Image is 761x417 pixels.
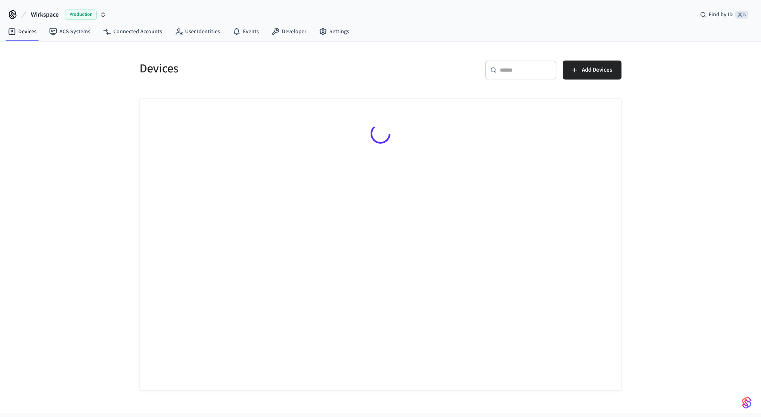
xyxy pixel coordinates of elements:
a: Developer [265,25,313,39]
a: User Identities [168,25,226,39]
span: Add Devices [582,65,612,75]
div: Find by ID⌘ K [694,8,755,22]
h5: Devices [140,61,376,77]
span: Production [65,9,97,20]
a: ACS Systems [43,25,97,39]
button: Add Devices [563,61,621,80]
a: Settings [313,25,356,39]
a: Devices [2,25,43,39]
span: Find by ID [709,11,733,19]
img: SeamLogoGradient.69752ec5.svg [742,396,751,409]
span: ⌘ K [735,11,748,19]
a: Events [226,25,265,39]
span: Wirkspace [31,10,59,19]
a: Connected Accounts [97,25,168,39]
